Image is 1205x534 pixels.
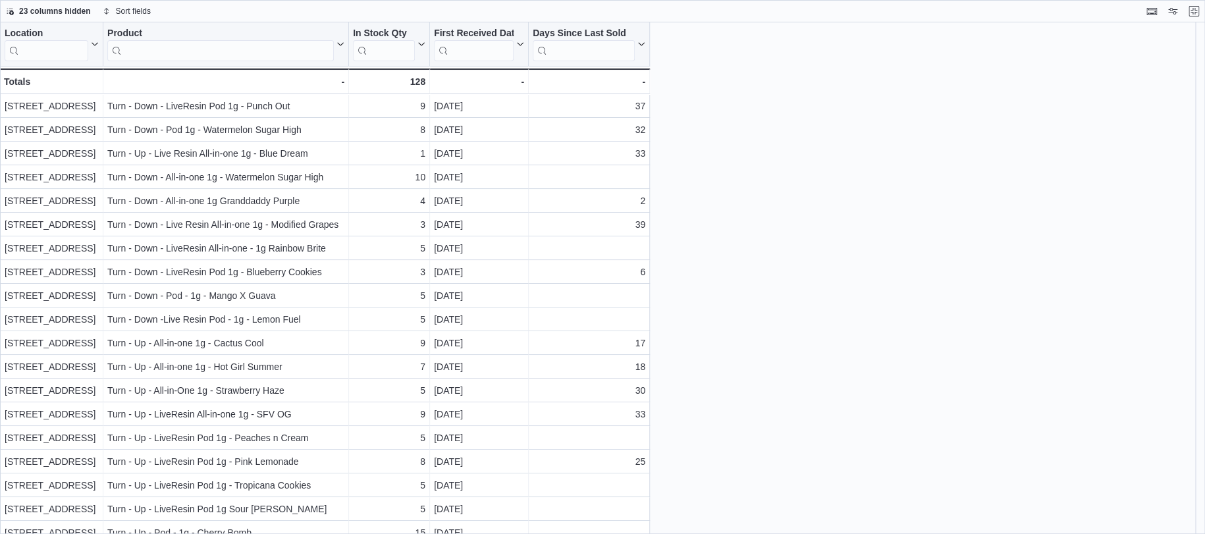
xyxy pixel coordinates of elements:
[353,122,425,138] div: 8
[533,193,645,209] div: 2
[107,28,344,61] button: Product
[434,264,524,280] div: [DATE]
[353,430,425,446] div: 5
[353,454,425,469] div: 8
[107,501,344,517] div: Turn - Up - LiveResin Pod 1g Sour [PERSON_NAME]
[5,311,99,327] div: [STREET_ADDRESS]
[353,217,425,232] div: 3
[353,477,425,493] div: 5
[353,335,425,351] div: 9
[1165,3,1181,19] button: Display options
[353,146,425,161] div: 1
[434,240,524,256] div: [DATE]
[353,359,425,375] div: 7
[107,454,344,469] div: Turn - Up - LiveResin Pod 1g - Pink Lemonade
[533,146,645,161] div: 33
[434,169,524,185] div: [DATE]
[353,28,415,40] div: In Stock Qty
[434,430,524,446] div: [DATE]
[107,288,344,304] div: Turn - Down - Pod - 1g - Mango X Guava
[107,169,344,185] div: Turn - Down - All-in-one 1g - Watermelon Sugar High
[107,240,344,256] div: Turn - Down - LiveResin All-in-one - 1g Rainbow Brite
[5,193,99,209] div: [STREET_ADDRESS]
[107,28,334,61] div: Product
[5,477,99,493] div: [STREET_ADDRESS]
[107,406,344,422] div: Turn - Up - LiveResin All-in-one 1g - SFV OG
[5,335,99,351] div: [STREET_ADDRESS]
[353,193,425,209] div: 4
[353,169,425,185] div: 10
[533,28,645,61] button: Days Since Last Sold
[5,383,99,398] div: [STREET_ADDRESS]
[1144,3,1160,19] button: Keyboard shortcuts
[533,28,635,61] div: Days Since Last Sold
[5,264,99,280] div: [STREET_ADDRESS]
[5,454,99,469] div: [STREET_ADDRESS]
[107,193,344,209] div: Turn - Down - All-in-one 1g Granddaddy Purple
[434,122,524,138] div: [DATE]
[533,406,645,422] div: 33
[533,454,645,469] div: 25
[434,288,524,304] div: [DATE]
[353,383,425,398] div: 5
[533,122,645,138] div: 32
[97,3,156,19] button: Sort fields
[5,28,88,61] div: Location
[19,6,91,16] span: 23 columns hidden
[434,454,524,469] div: [DATE]
[353,28,425,61] button: In Stock Qty
[353,240,425,256] div: 5
[353,98,425,114] div: 9
[434,28,514,61] div: First Received Date
[5,98,99,114] div: [STREET_ADDRESS]
[434,28,514,40] div: First Received Date
[533,28,635,40] div: Days Since Last Sold
[1186,3,1202,19] button: Exit fullscreen
[107,217,344,232] div: Turn - Down - Live Resin All-in-one 1g - Modified Grapes
[5,28,88,40] div: Location
[533,335,645,351] div: 17
[107,74,344,90] div: -
[353,406,425,422] div: 9
[4,74,99,90] div: Totals
[107,98,344,114] div: Turn - Down - LiveResin Pod 1g - Punch Out
[434,477,524,493] div: [DATE]
[107,264,344,280] div: Turn - Down - LiveResin Pod 1g - Blueberry Cookies
[5,122,99,138] div: [STREET_ADDRESS]
[5,169,99,185] div: [STREET_ADDRESS]
[533,264,645,280] div: 6
[434,193,524,209] div: [DATE]
[533,74,645,90] div: -
[107,28,334,40] div: Product
[353,311,425,327] div: 5
[353,288,425,304] div: 5
[107,146,344,161] div: Turn - Up - Live Resin All-in-one 1g - Blue Dream
[434,383,524,398] div: [DATE]
[5,146,99,161] div: [STREET_ADDRESS]
[353,28,415,61] div: In Stock Qty
[434,359,524,375] div: [DATE]
[533,383,645,398] div: 30
[434,311,524,327] div: [DATE]
[107,311,344,327] div: Turn - Down -Live Resin Pod - 1g - Lemon Fuel
[116,6,151,16] span: Sort fields
[107,430,344,446] div: Turn - Up - LiveResin Pod 1g - Peaches n Cream
[107,383,344,398] div: Turn - Up - All-in-One 1g - Strawberry Haze
[434,28,524,61] button: First Received Date
[434,98,524,114] div: [DATE]
[533,98,645,114] div: 37
[5,501,99,517] div: [STREET_ADDRESS]
[533,359,645,375] div: 18
[353,264,425,280] div: 3
[353,74,425,90] div: 128
[107,359,344,375] div: Turn - Up - All-in-one 1g - Hot Girl Summer
[434,406,524,422] div: [DATE]
[107,335,344,351] div: Turn - Up - All-in-one 1g - Cactus Cool
[5,359,99,375] div: [STREET_ADDRESS]
[434,146,524,161] div: [DATE]
[434,335,524,351] div: [DATE]
[107,122,344,138] div: Turn - Down - Pod 1g - Watermelon Sugar High
[5,430,99,446] div: [STREET_ADDRESS]
[1,3,96,19] button: 23 columns hidden
[434,501,524,517] div: [DATE]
